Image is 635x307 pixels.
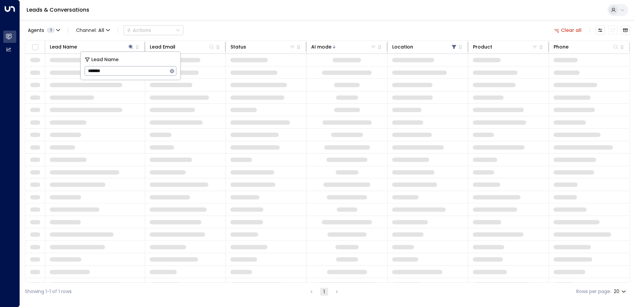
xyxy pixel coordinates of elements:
div: Lead Email [150,43,175,51]
div: Product [473,43,538,51]
button: Channel:All [73,26,113,35]
div: Location [392,43,413,51]
button: Actions [124,25,183,35]
button: page 1 [320,288,328,296]
div: Status [230,43,246,51]
div: Status [230,43,296,51]
div: Button group with a nested menu [124,25,183,35]
div: AI mode [311,43,376,51]
nav: pagination navigation [307,287,341,296]
div: Actions [127,27,151,33]
label: Rows per page: [576,288,611,295]
div: Phone [554,43,619,51]
span: Lead Name [91,56,119,63]
button: Agents1 [25,26,62,35]
div: Lead Email [150,43,215,51]
span: Agents [28,28,44,33]
div: Lead Name [50,43,134,51]
a: Leads & Conversations [27,6,89,14]
span: Refresh [608,26,617,35]
div: 20 [614,287,627,296]
div: Showing 1-1 of 1 rows [25,288,72,295]
button: Customize [595,26,605,35]
div: Product [473,43,492,51]
div: Phone [554,43,569,51]
span: All [98,28,104,33]
div: Location [392,43,457,51]
span: 1 [47,28,55,33]
button: Archived Leads [621,26,630,35]
div: Lead Name [50,43,77,51]
button: Clear all [551,26,585,35]
div: AI mode [311,43,331,51]
span: Channel: [73,26,113,35]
